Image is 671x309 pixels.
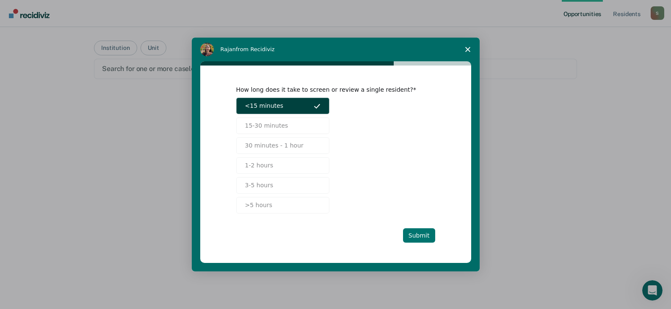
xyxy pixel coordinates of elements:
[236,197,329,213] button: >5 hours
[236,157,329,174] button: 1-2 hours
[245,181,273,190] span: 3-5 hours
[200,43,214,56] img: Profile image for Rajan
[236,46,275,52] span: from Recidiviz
[236,98,329,114] button: <15 minutes
[245,161,273,170] span: 1-2 hours
[245,201,272,210] span: >5 hours
[221,46,236,52] span: Rajan
[236,137,329,154] button: 30 minutes - 1 hour
[403,228,435,243] button: Submit
[245,141,304,150] span: 30 minutes - 1 hour
[236,177,329,194] button: 3-5 hours
[245,121,288,130] span: 15-30 minutes
[236,118,329,134] button: 15-30 minutes
[236,86,422,93] div: How long does it take to screen or review a single resident?
[245,101,284,110] span: <15 minutes
[456,38,480,61] span: Close survey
